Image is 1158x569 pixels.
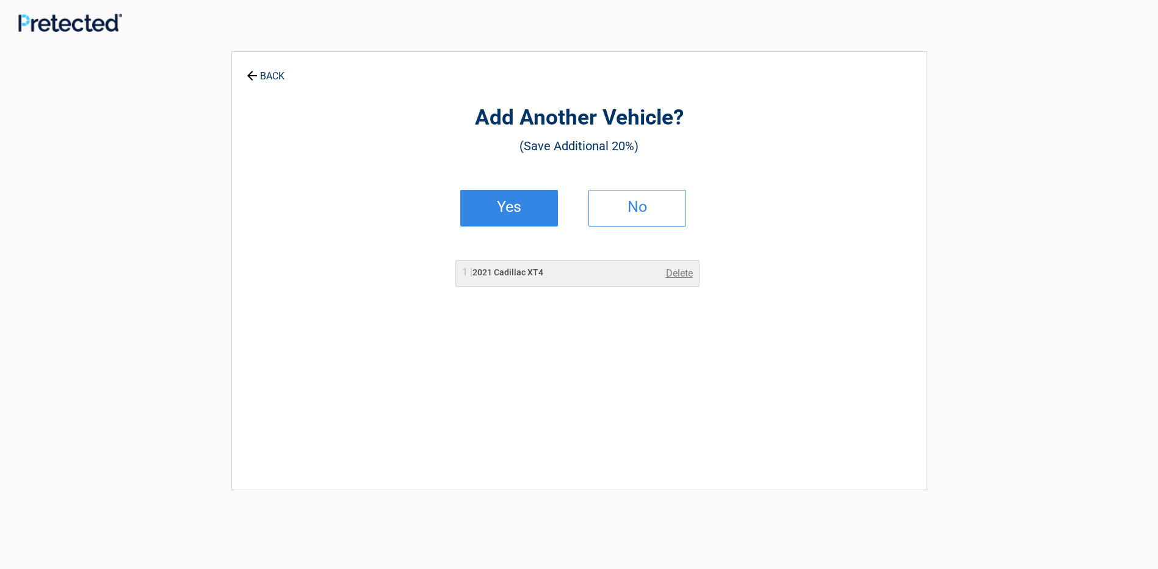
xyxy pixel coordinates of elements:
[462,266,472,278] span: 1 |
[18,13,122,32] img: Main Logo
[244,60,287,81] a: BACK
[666,266,693,281] a: Delete
[299,136,859,156] h3: (Save Additional 20%)
[462,266,543,279] h2: 2021 Cadillac XT4
[473,203,545,211] h2: Yes
[601,203,673,211] h2: No
[299,104,859,132] h2: Add Another Vehicle?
